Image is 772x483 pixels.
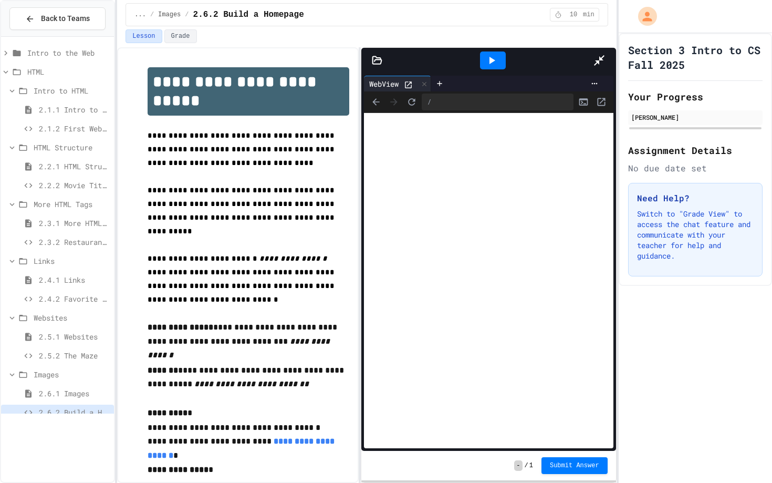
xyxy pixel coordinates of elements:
[550,461,599,470] span: Submit Answer
[364,78,404,89] div: WebView
[164,29,197,43] button: Grade
[193,8,304,21] span: 2.6.2 Build a Homepage
[422,94,573,110] div: /
[39,388,110,399] span: 2.6.1 Images
[39,350,110,361] span: 2.5.2 The Maze
[628,143,763,158] h2: Assignment Details
[39,180,110,191] span: 2.2.2 Movie Title
[185,11,189,19] span: /
[41,13,90,24] span: Back to Teams
[39,123,110,134] span: 2.1.2 First Webpage
[628,162,763,174] div: No due date set
[39,274,110,285] span: 2.4.1 Links
[39,407,110,418] span: 2.6.2 Build a Homepage
[39,237,110,248] span: 2.3.2 Restaurant Menu
[627,4,660,28] div: My Account
[628,43,763,72] h1: Section 3 Intro to CS Fall 2025
[34,199,110,210] span: More HTML Tags
[386,94,402,110] span: Forward
[39,293,110,304] span: 2.4.2 Favorite Links
[514,460,522,471] span: -
[39,331,110,342] span: 2.5.1 Websites
[565,11,582,19] span: 10
[39,161,110,172] span: 2.2.1 HTML Structure
[34,255,110,266] span: Links
[593,94,609,110] button: Open in new tab
[9,7,106,30] button: Back to Teams
[529,461,533,470] span: 1
[364,113,613,449] iframe: Web Preview
[637,209,754,261] p: Switch to "Grade View" to access the chat feature and communicate with your teacher for help and ...
[576,94,591,110] button: Console
[364,76,431,91] div: WebView
[368,94,384,110] span: Back
[34,312,110,323] span: Websites
[126,29,162,43] button: Lesson
[628,89,763,104] h2: Your Progress
[27,66,110,77] span: HTML
[150,11,154,19] span: /
[34,369,110,380] span: Images
[39,104,110,115] span: 2.1.1 Intro to HTML
[34,85,110,96] span: Intro to HTML
[27,47,110,58] span: Intro to the Web
[34,142,110,153] span: HTML Structure
[637,192,754,204] h3: Need Help?
[404,94,420,110] button: Refresh
[134,11,146,19] span: ...
[583,11,594,19] span: min
[39,218,110,229] span: 2.3.1 More HTML Tags
[525,461,528,470] span: /
[541,457,608,474] button: Submit Answer
[631,112,759,122] div: [PERSON_NAME]
[158,11,181,19] span: Images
